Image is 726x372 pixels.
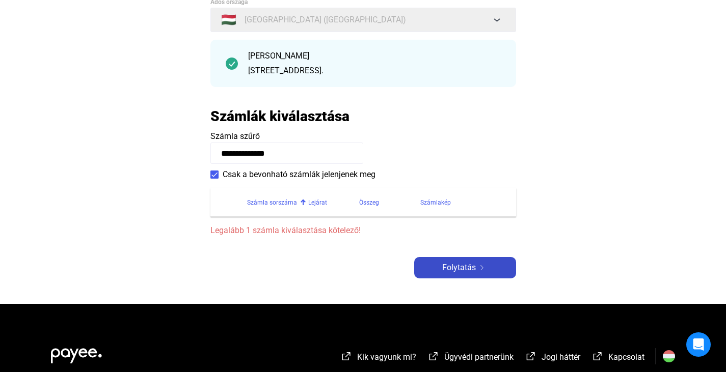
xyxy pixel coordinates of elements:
[221,14,236,26] span: 🇭🇺
[247,196,308,209] div: Számla sorszáma
[608,352,644,362] span: Kapcsolat
[245,14,406,26] span: [GEOGRAPHIC_DATA] ([GEOGRAPHIC_DATA])
[525,354,580,363] a: external-link-whiteJogi háttér
[359,196,420,209] div: Összeg
[248,50,501,62] div: [PERSON_NAME]
[210,224,516,237] span: Legalább 1 számla kiválasztása kötelező!
[686,332,711,357] div: Open Intercom Messenger
[542,352,580,362] span: Jogi háttér
[444,352,514,362] span: Ügyvédi partnerünk
[210,8,516,32] button: 🇭🇺[GEOGRAPHIC_DATA] ([GEOGRAPHIC_DATA])
[663,350,675,362] img: HU.svg
[476,265,488,270] img: arrow-right-white
[591,351,604,361] img: external-link-white
[420,196,451,209] div: Számlakép
[210,131,260,141] span: Számla szűrő
[223,168,375,181] span: Csak a bevonható számlák jelenjenek meg
[359,196,379,209] div: Összeg
[427,351,440,361] img: external-link-white
[340,351,353,361] img: external-link-white
[308,196,359,209] div: Lejárat
[51,342,102,363] img: white-payee-white-dot.svg
[525,351,537,361] img: external-link-white
[357,352,416,362] span: Kik vagyunk mi?
[247,196,297,209] div: Számla sorszáma
[414,257,516,278] button: Folytatásarrow-right-white
[427,354,514,363] a: external-link-whiteÜgyvédi partnerünk
[248,65,501,77] div: [STREET_ADDRESS].
[591,354,644,363] a: external-link-whiteKapcsolat
[210,107,349,125] h2: Számlák kiválasztása
[308,196,327,209] div: Lejárat
[442,262,476,274] span: Folytatás
[340,354,416,363] a: external-link-whiteKik vagyunk mi?
[420,196,504,209] div: Számlakép
[226,58,238,70] img: checkmark-darker-green-circle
